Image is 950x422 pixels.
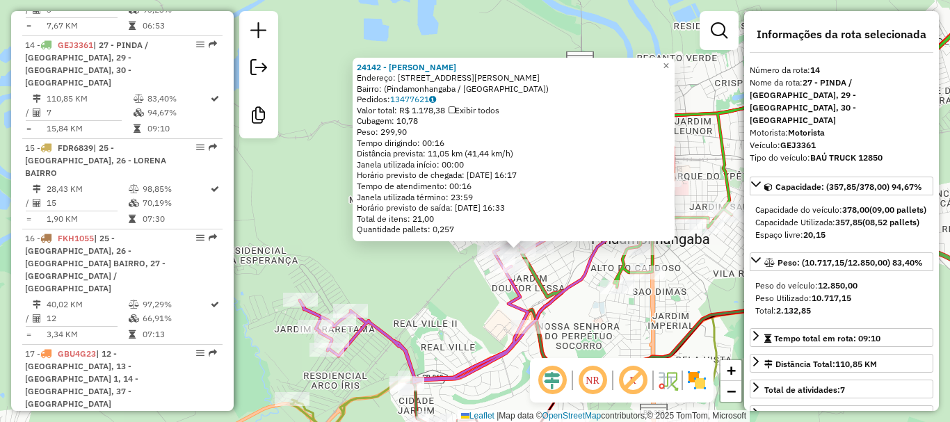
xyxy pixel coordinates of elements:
[25,143,166,178] span: | 25 - [GEOGRAPHIC_DATA], 26 - LORENA BAIRRO
[818,280,858,291] strong: 12.850,00
[810,152,883,163] strong: BAÚ TRUCK 12850
[129,314,139,323] i: % de utilização da cubagem
[46,122,133,136] td: 15,84 KM
[658,58,675,74] a: Close popup
[142,19,209,33] td: 06:53
[25,40,148,88] span: 14 -
[245,54,273,85] a: Exportar sessão
[750,127,933,139] div: Motorista:
[196,349,204,357] em: Opções
[33,314,41,323] i: Total de Atividades
[196,40,204,49] em: Opções
[25,40,148,88] span: | 27 - PINDA / [GEOGRAPHIC_DATA], 29 - [GEOGRAPHIC_DATA], 30 - [GEOGRAPHIC_DATA]
[727,382,736,400] span: −
[46,327,128,341] td: 3,34 KM
[211,300,219,309] i: Rota otimizada
[142,298,209,311] td: 97,29%
[129,22,136,30] i: Tempo total em rota
[25,348,138,409] span: | 12 - [GEOGRAPHIC_DATA], 13 - [GEOGRAPHIC_DATA] 1, 14 - [GEOGRAPHIC_DATA], 37 - [GEOGRAPHIC_DATA]
[780,140,816,150] strong: GEJ3361
[357,62,670,236] div: Tempo de atendimento: 00:16
[862,217,919,227] strong: (08,52 pallets)
[755,280,858,291] span: Peso do veículo:
[58,143,93,153] span: FDR6839
[357,105,670,116] div: Valor total: R$ 1.178,38
[209,234,217,242] em: Rota exportada
[142,327,209,341] td: 07:13
[663,60,669,72] span: ×
[686,369,708,391] img: Exibir/Ocultar setores
[755,204,928,216] div: Capacidade do veículo:
[750,354,933,373] a: Distância Total:110,85 KM
[764,409,854,422] div: Total de itens:
[129,199,139,207] i: % de utilização da cubagem
[755,216,928,229] div: Capacidade Utilizada:
[58,40,93,50] span: GEJ3361
[25,122,32,136] td: =
[33,300,41,309] i: Distância Total
[803,229,826,240] strong: 20,15
[750,252,933,271] a: Peso: (10.717,15/12.850,00) 83,40%
[819,410,854,421] strong: 1.259,00
[33,199,41,207] i: Total de Atividades
[835,359,877,369] span: 110,85 KM
[25,106,32,120] td: /
[25,233,166,293] span: | 25 - [GEOGRAPHIC_DATA], 26 - [GEOGRAPHIC_DATA] BAIRRO, 27 - [GEOGRAPHIC_DATA] / [GEOGRAPHIC_DATA]
[750,76,933,127] div: Nome da rota:
[774,333,880,343] span: Tempo total em rota: 09:10
[357,213,670,225] div: Total de itens: 21,00
[390,94,436,104] a: 13477621
[720,381,741,402] a: Zoom out
[46,19,128,33] td: 7,67 KM
[46,106,133,120] td: 7
[357,148,670,159] div: Distância prevista: 11,05 km (41,44 km/h)
[755,229,928,241] div: Espaço livre:
[357,94,670,105] div: Pedidos:
[750,328,933,347] a: Tempo total em rota: 09:10
[750,77,856,125] strong: 27 - PINDA / [GEOGRAPHIC_DATA], 29 - [GEOGRAPHIC_DATA], 30 - [GEOGRAPHIC_DATA]
[134,124,140,133] i: Tempo total em rota
[750,152,933,164] div: Tipo do veículo:
[25,212,32,226] td: =
[142,182,209,196] td: 98,85%
[129,300,139,309] i: % de utilização do peso
[129,215,136,223] i: Tempo total em rota
[657,369,679,391] img: Fluxo de ruas
[764,384,845,395] span: Total de atividades:
[46,196,128,210] td: 15
[33,95,41,103] i: Distância Total
[357,83,670,95] div: Bairro: (Pindamonhangaba / [GEOGRAPHIC_DATA])
[357,170,670,181] div: Horário previsto de chegada: [DATE] 16:17
[33,185,41,193] i: Distância Total
[755,305,928,317] div: Total:
[776,305,811,316] strong: 2.132,85
[209,349,217,357] em: Rota exportada
[497,411,499,421] span: |
[134,95,144,103] i: % de utilização do peso
[25,327,32,341] td: =
[211,95,219,103] i: Rota otimizada
[755,292,928,305] div: Peso Utilizado:
[812,293,851,303] strong: 10.717,15
[576,364,609,397] span: Ocultar NR
[46,311,128,325] td: 12
[750,274,933,323] div: Peso: (10.717,15/12.850,00) 83,40%
[750,139,933,152] div: Veículo:
[449,105,499,115] span: Exibir todos
[750,177,933,195] a: Capacidade: (357,85/378,00) 94,67%
[209,40,217,49] em: Rota exportada
[750,198,933,247] div: Capacidade: (357,85/378,00) 94,67%
[750,64,933,76] div: Número da rota:
[788,127,825,138] strong: Motorista
[727,362,736,379] span: +
[429,95,436,104] i: Observações
[810,65,820,75] strong: 14
[25,348,138,409] span: 17 -
[750,380,933,398] a: Total de atividades:7
[211,185,219,193] i: Rota otimizada
[46,212,128,226] td: 1,90 KM
[357,127,670,138] div: Peso: 299,90
[196,234,204,242] em: Opções
[542,411,602,421] a: OpenStreetMap
[835,217,862,227] strong: 357,85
